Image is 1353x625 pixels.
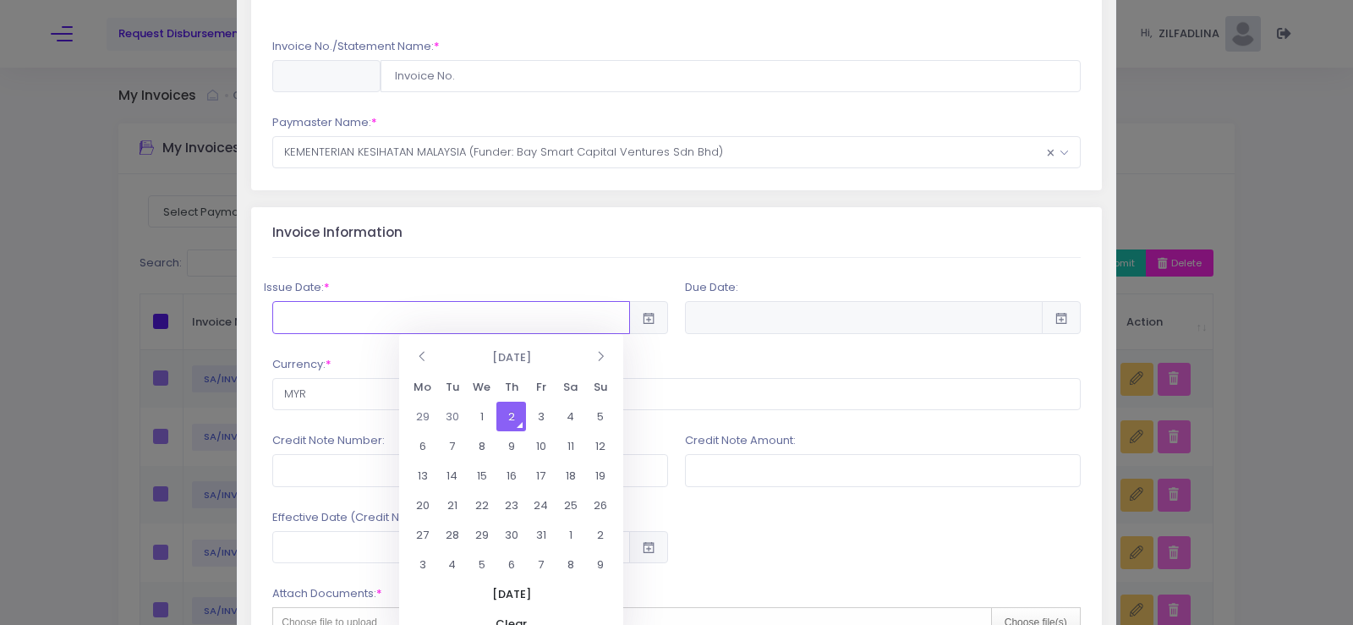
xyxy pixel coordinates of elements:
[496,402,526,431] td: 2
[273,379,529,409] span: MYR
[408,372,437,402] th: Mo
[526,550,556,579] td: 7
[437,491,467,520] td: 21
[526,491,556,520] td: 24
[467,550,496,579] td: 5
[437,550,467,579] td: 4
[496,431,526,461] td: 9
[556,491,585,520] td: 25
[556,372,585,402] th: Sa
[526,402,556,431] td: 3
[467,461,496,491] td: 15
[585,372,615,402] th: Su
[526,431,556,461] td: 10
[408,579,615,609] th: [DATE]
[437,372,467,402] th: Tu
[408,550,437,579] td: 3
[467,491,496,520] td: 22
[437,431,467,461] td: 7
[556,461,585,491] td: 18
[526,372,556,402] th: Fr
[272,38,440,55] label: Invoice No./Statement Name:
[585,550,615,579] td: 9
[272,432,385,449] label: Credit Note Number:
[556,431,585,461] td: 11
[408,461,437,491] td: 13
[272,136,1081,168] span: KEMENTERIAN KESIHATAN MALAYSIA (Funder: Bay Smart Capital Ventures Sdn Bhd)
[272,509,425,526] label: Effective Date (Credit Note):
[273,137,1080,167] span: KEMENTERIAN KESIHATAN MALAYSIA (Funder: Bay Smart Capital Ventures Sdn Bhd)
[685,279,738,296] label: Due Date:
[556,520,585,550] td: 1
[585,520,615,550] td: 2
[496,372,526,402] th: Th
[526,520,556,550] td: 31
[496,520,526,550] td: 30
[408,491,437,520] td: 20
[437,520,467,550] td: 28
[585,431,615,461] td: 12
[437,343,585,372] th: [DATE]
[408,431,437,461] td: 6
[585,491,615,520] td: 26
[585,402,615,431] td: 5
[381,60,1081,92] input: Invoice No.
[556,550,585,579] td: 8
[585,461,615,491] td: 19
[408,520,437,550] td: 27
[272,225,403,241] h3: Invoice Information
[272,585,382,602] label: Attach Documents:
[272,114,377,131] label: Paymaster Name:
[437,461,467,491] td: 14
[272,378,530,410] span: MYR
[496,461,526,491] td: 16
[408,402,437,431] td: 29
[467,520,496,550] td: 29
[467,431,496,461] td: 8
[272,356,331,373] label: Currency:
[496,491,526,520] td: 23
[467,402,496,431] td: 1
[685,432,796,449] label: Credit Note Amount:
[556,402,585,431] td: 4
[526,461,556,491] td: 17
[264,279,330,296] label: Issue Date:
[437,402,467,431] td: 30
[467,372,496,402] th: We
[496,550,526,579] td: 6
[1046,141,1054,164] span: Remove all items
